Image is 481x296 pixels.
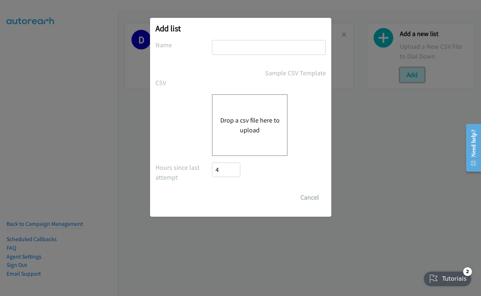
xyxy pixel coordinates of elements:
button: Cancel [293,190,326,205]
label: Name [155,40,212,50]
h2: Add list [155,23,326,33]
iframe: Resource Center [460,119,481,177]
iframe: Checklist [419,264,476,291]
button: Drop a csv file here to upload [220,115,280,135]
a: Sample CSV Template [265,68,326,78]
label: CSV [155,78,212,88]
label: Hours since last attempt [155,163,212,182]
